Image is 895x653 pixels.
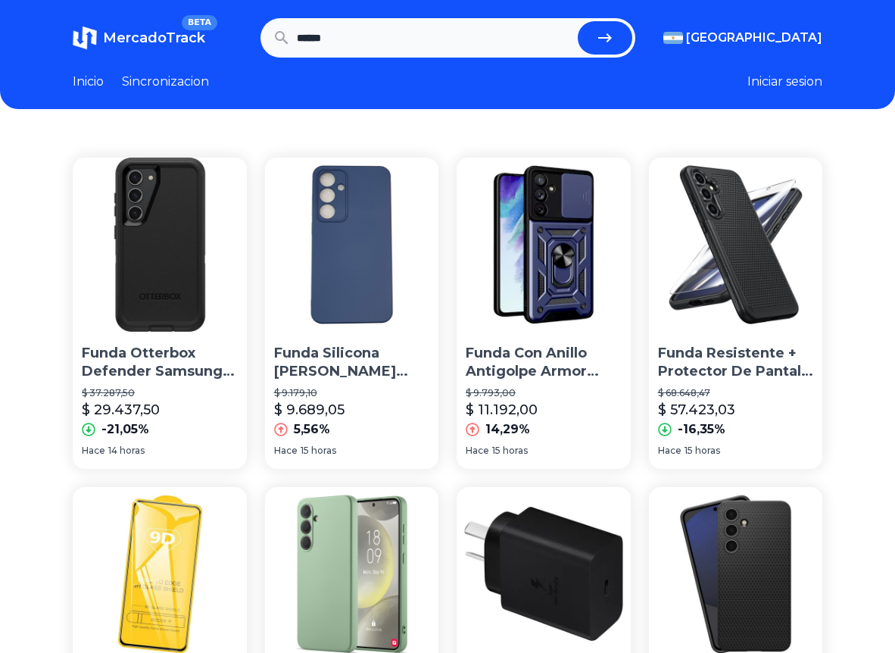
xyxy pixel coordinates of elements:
p: Funda Silicona [PERSON_NAME] Para Samsung S24 Fe + [PERSON_NAME] Fullcover [274,344,430,382]
span: 15 horas [685,445,720,457]
a: MercadoTrackBETA [73,26,205,50]
p: 5,56% [294,420,330,439]
img: Funda Resistente + Protector De Pantalla Para Samsung S24 Fe [649,158,823,332]
p: $ 9.179,10 [274,387,430,399]
span: [GEOGRAPHIC_DATA] [686,29,822,47]
a: Funda Silicona Blanda Para Samsung S24 Fe + Vidrio FullcoverFunda Silicona [PERSON_NAME] Para Sam... [265,158,439,469]
button: [GEOGRAPHIC_DATA] [663,29,822,47]
p: Funda Otterbox Defender Samsung Galaxy S24 S23 Ultra Plus Fe [82,344,238,382]
a: Funda Resistente + Protector De Pantalla Para Samsung S24 FeFunda Resistente + Protector De Panta... [649,158,823,469]
p: -16,35% [678,420,725,439]
span: Hace [658,445,681,457]
span: Hace [82,445,105,457]
span: 15 horas [492,445,528,457]
span: 14 horas [108,445,145,457]
span: 15 horas [301,445,336,457]
img: Funda Otterbox Defender Samsung Galaxy S24 S23 Ultra Plus Fe [73,158,247,332]
span: Hace [274,445,298,457]
img: Funda Con Anillo Antigolpe Armor Para Samsung S24 Fe [457,158,631,332]
p: $ 29.437,50 [82,399,160,420]
p: 14,29% [485,420,530,439]
span: BETA [182,15,217,30]
p: $ 9.689,05 [274,399,345,420]
p: $ 9.793,00 [466,387,622,399]
p: Funda Resistente + Protector De Pantalla Para Samsung S24 Fe [658,344,814,382]
img: Funda Silicona Blanda Para Samsung S24 Fe + Vidrio Fullcover [265,158,439,332]
p: $ 37.287,50 [82,387,238,399]
p: $ 57.423,03 [658,399,735,420]
p: -21,05% [101,420,149,439]
p: $ 68.648,47 [658,387,814,399]
a: Funda Con Anillo Antigolpe Armor Para Samsung S24 FeFunda Con Anillo Antigolpe Armor Para Samsung... [457,158,631,469]
span: Hace [466,445,489,457]
p: Funda Con Anillo Antigolpe Armor Para Samsung S24 Fe [466,344,622,382]
button: Iniciar sesion [747,73,822,91]
img: Argentina [663,32,683,44]
p: $ 11.192,00 [466,399,538,420]
a: Inicio [73,73,104,91]
a: Sincronizacion [122,73,209,91]
span: MercadoTrack [103,30,205,46]
a: Funda Otterbox Defender Samsung Galaxy S24 S23 Ultra Plus FeFunda Otterbox Defender Samsung Galax... [73,158,247,469]
img: MercadoTrack [73,26,97,50]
